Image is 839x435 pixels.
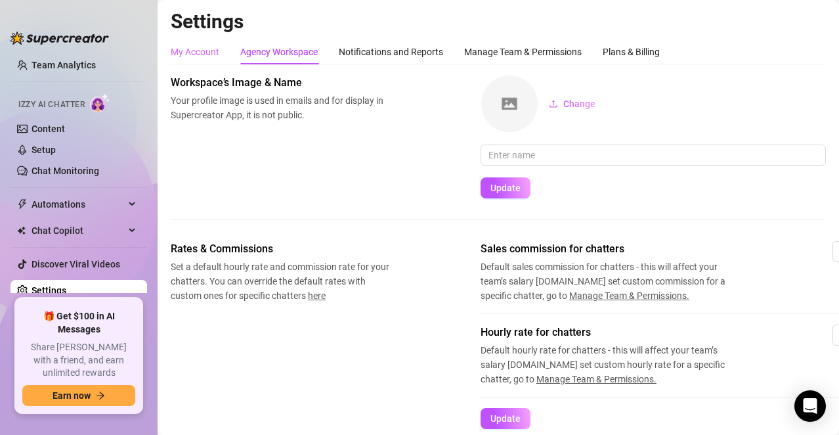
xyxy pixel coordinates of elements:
span: Set a default hourly rate and commission rate for your chatters. You can override the default rat... [171,260,391,303]
span: Chat Copilot [32,220,125,241]
span: Share [PERSON_NAME] with a friend, and earn unlimited rewards [22,341,135,380]
div: Notifications and Reports [339,45,443,59]
div: Plans & Billing [603,45,660,59]
span: Manage Team & Permissions. [536,374,656,384]
div: My Account [171,45,219,59]
img: Chat Copilot [17,226,26,235]
span: Sales commission for chatters [481,241,743,257]
span: Default sales commission for chatters - this will affect your team’s salary [DOMAIN_NAME] set cus... [481,260,743,303]
span: Update [490,183,521,193]
span: Earn now [53,390,91,401]
span: Your profile image is used in emails and for display in Supercreator App, it is not public. [171,93,391,122]
span: Default hourly rate for chatters - this will affect your team’s salary [DOMAIN_NAME] set custom h... [481,343,743,386]
span: upload [549,99,558,108]
div: Open Intercom Messenger [794,390,826,422]
a: Chat Monitoring [32,166,99,176]
span: Manage Team & Permissions. [569,290,689,301]
span: Update [490,413,521,424]
a: Discover Viral Videos [32,259,120,269]
a: Settings [32,285,66,296]
input: Enter name [481,145,826,166]
span: Izzy AI Chatter [18,99,85,111]
button: Update [481,408,530,429]
span: Change [563,99,595,109]
img: AI Chatter [90,93,110,112]
button: Change [538,93,606,114]
a: Setup [32,145,56,155]
span: here [308,290,326,301]
span: Automations [32,194,125,215]
img: square-placeholder.png [481,76,538,132]
span: Hourly rate for chatters [481,325,743,340]
span: 🎁 Get $100 in AI Messages [22,310,135,336]
span: thunderbolt [17,199,28,210]
div: Manage Team & Permissions [464,45,582,59]
button: Update [481,177,530,198]
a: Content [32,124,65,134]
h2: Settings [171,9,826,34]
button: Earn nowarrow-right [22,385,135,406]
span: arrow-right [96,391,105,400]
div: Agency Workspace [240,45,318,59]
img: logo-BBDzfeDw.svg [11,32,109,45]
span: Rates & Commissions [171,241,391,257]
span: Workspace’s Image & Name [171,75,391,91]
a: Team Analytics [32,60,96,70]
